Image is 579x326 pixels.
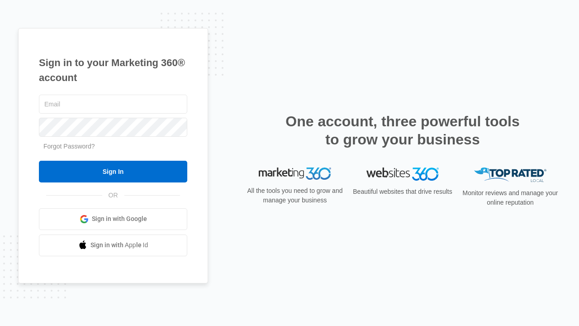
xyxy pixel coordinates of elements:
[92,214,147,224] span: Sign in with Google
[259,168,331,180] img: Marketing 360
[283,112,522,149] h2: One account, three powerful tools to grow your business
[39,235,187,256] a: Sign in with Apple Id
[90,240,148,250] span: Sign in with Apple Id
[474,168,546,182] img: Top Rated Local
[39,55,187,85] h1: Sign in to your Marketing 360® account
[39,161,187,182] input: Sign In
[460,188,561,207] p: Monitor reviews and manage your online reputation
[39,208,187,230] a: Sign in with Google
[352,187,453,197] p: Beautiful websites that drive results
[102,191,124,200] span: OR
[366,168,439,181] img: Websites 360
[244,186,346,205] p: All the tools you need to grow and manage your business
[43,143,95,150] a: Forgot Password?
[39,95,187,114] input: Email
